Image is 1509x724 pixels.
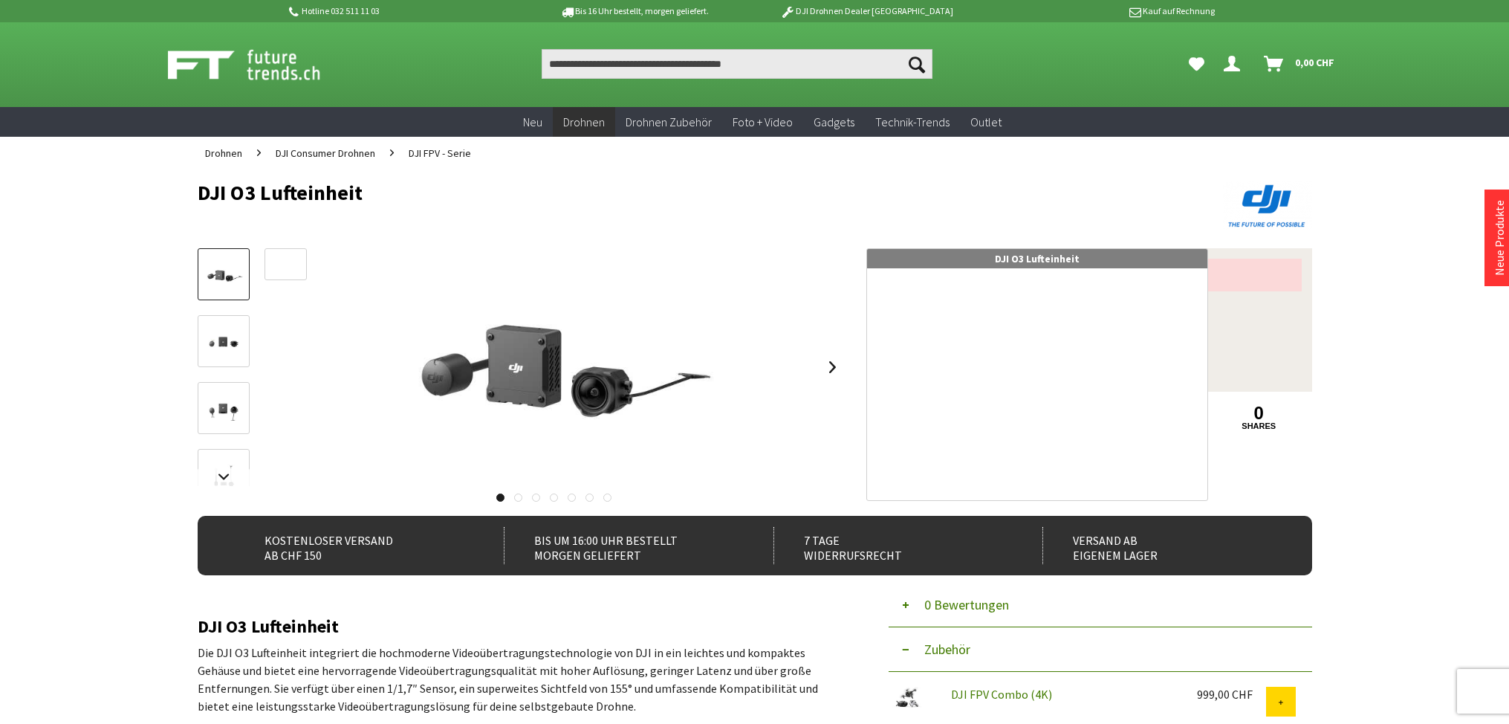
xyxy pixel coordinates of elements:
[376,248,733,486] img: DJI O3 Lufteinheit
[970,114,1002,129] span: Outlet
[865,107,960,138] a: Technik-Trends
[276,146,375,160] span: DJI Consumer Drohnen
[198,137,250,169] a: Drohnen
[563,114,605,129] span: Drohnen
[983,2,1215,20] p: Kauf auf Rechnung
[1207,405,1311,421] a: 0
[205,146,242,160] span: Drohnen
[198,181,1089,204] h1: DJI O3 Lufteinheit
[1218,49,1252,79] a: Dein Konto
[553,107,615,138] a: Drohnen
[995,252,1080,265] span: DJI O3 Lufteinheit
[1181,49,1212,79] a: Meine Favoriten
[960,107,1012,138] a: Outlet
[198,617,844,636] h2: DJI O3 Lufteinheit
[401,137,478,169] a: DJI FPV - Serie
[198,644,844,715] p: Die DJI ‎O3 Lufteinheit integriert die hochmoderne Videoübertragungstechnologie von DJI in ein le...
[409,146,471,160] span: DJI FPV - Serie
[1223,181,1312,230] img: DJI
[875,114,950,129] span: Technik-Trends
[750,2,982,20] p: DJI Drohnen Dealer [GEOGRAPHIC_DATA]
[202,261,245,290] img: Vorschau: DJI O3 Lufteinheit
[1258,49,1342,79] a: Warenkorb
[814,114,854,129] span: Gadgets
[168,46,353,83] img: Shop Futuretrends - zur Startseite wechseln
[287,2,519,20] p: Hotline 032 511 11 03
[773,527,1010,564] div: 7 Tage Widerrufsrecht
[733,114,793,129] span: Foto + Video
[1207,421,1311,431] a: shares
[889,627,1312,672] button: Zubehör
[889,687,926,708] img: DJI FPV Combo (4K)
[722,107,803,138] a: Foto + Video
[1197,687,1266,702] div: 999,00 CHF
[951,687,1052,702] a: DJI FPV Combo (4K)
[523,114,542,129] span: Neu
[519,2,750,20] p: Bis 16 Uhr bestellt, morgen geliefert.
[803,107,865,138] a: Gadgets
[615,107,722,138] a: Drohnen Zubehör
[889,583,1312,627] button: 0 Bewertungen
[626,114,712,129] span: Drohnen Zubehör
[513,107,553,138] a: Neu
[1042,527,1279,564] div: Versand ab eigenem Lager
[542,49,932,79] input: Produkt, Marke, Kategorie, EAN, Artikelnummer…
[235,527,472,564] div: Kostenloser Versand ab CHF 150
[901,49,932,79] button: Suchen
[1492,200,1507,276] a: Neue Produkte
[268,137,383,169] a: DJI Consumer Drohnen
[504,527,741,564] div: Bis um 16:00 Uhr bestellt Morgen geliefert
[1295,51,1334,74] span: 0,00 CHF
